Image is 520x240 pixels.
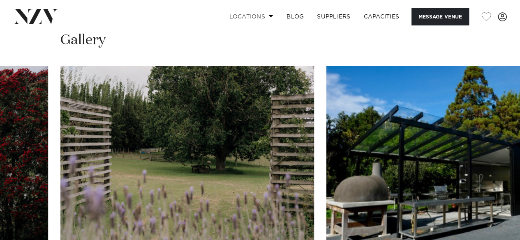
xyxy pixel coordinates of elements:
[357,8,406,25] a: Capacities
[13,9,58,24] img: nzv-logo.png
[411,8,469,25] button: Message Venue
[310,8,357,25] a: SUPPLIERS
[222,8,280,25] a: Locations
[280,8,310,25] a: BLOG
[60,31,106,50] h2: Gallery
